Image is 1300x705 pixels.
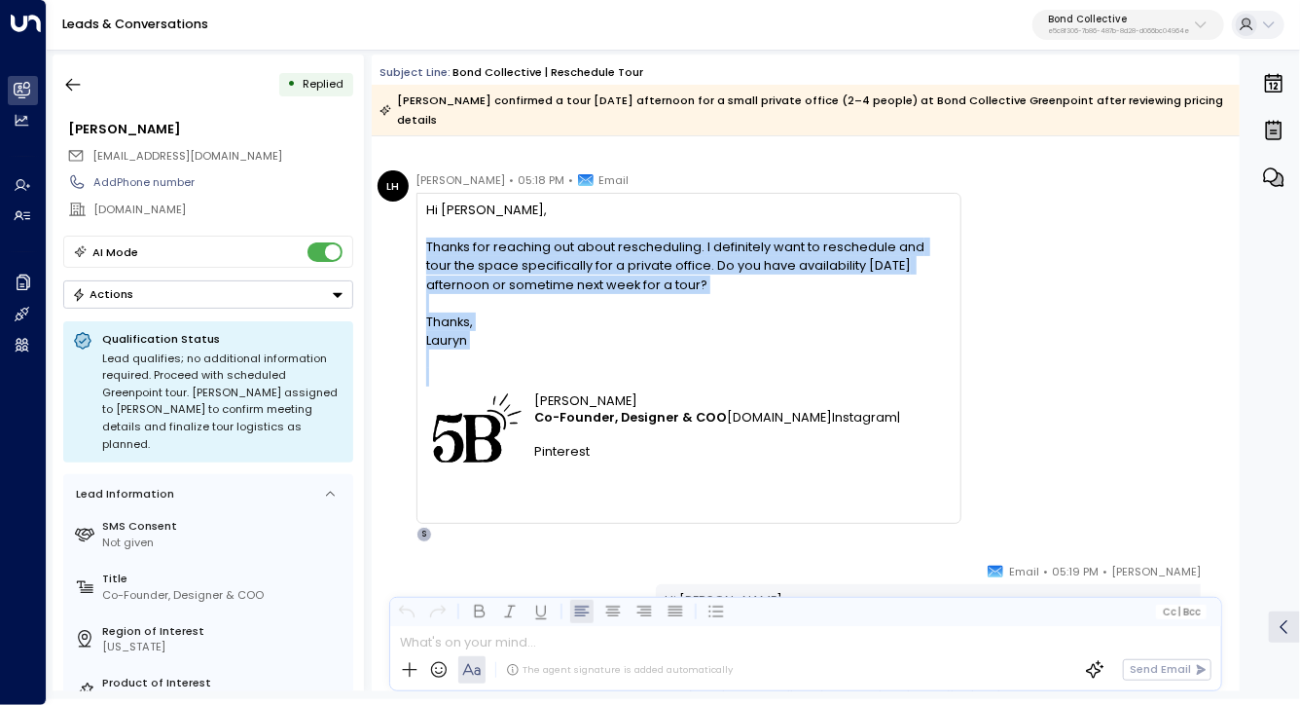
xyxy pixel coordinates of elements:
[1102,562,1107,581] span: •
[1032,10,1224,41] button: Bond Collectivee5c8f306-7b86-487b-8d28-d066bc04964e
[416,170,506,190] span: [PERSON_NAME]
[727,410,832,425] span: [DOMAIN_NAME]
[303,76,343,92] span: Replied
[426,201,951,219] div: Hi [PERSON_NAME],
[1043,562,1048,581] span: •
[534,410,727,425] span: Co-Founder, Designer & COO
[727,410,832,426] a: [DOMAIN_NAME]
[62,16,208,32] a: Leads & Conversations
[102,535,346,551] div: Not given
[68,120,352,138] div: [PERSON_NAME]
[426,600,450,623] button: Redo
[426,313,951,331] div: Thanks,
[102,587,346,604] div: Co-Founder, Designer & COO
[1163,607,1201,617] span: Cc Bcc
[378,170,409,202] div: LH
[416,527,432,542] div: S
[102,675,346,691] label: Product of Interest
[426,238,951,294] div: Thanks for reaching out about rescheduling. I definitely want to reschedule and tour the space sp...
[1009,562,1039,581] span: Email
[379,64,451,80] span: Subject Line:
[510,170,515,190] span: •
[1111,562,1201,581] span: [PERSON_NAME]
[1178,607,1181,617] span: |
[569,170,574,190] span: •
[426,331,951,350] div: Lauryn
[433,393,522,464] img: mdhpyU_wuEp0Nsl-L37OuGguGVW6HDUF1uOumCR2uiTym9rRF4OIeFgggJViFEjoG1t9GbAxNUAmObnxWCCVrT9d7Byb7Xfw-...
[1156,605,1207,619] button: Cc|Bcc
[599,170,630,190] span: Email
[1048,27,1189,35] p: e5c8f306-7b86-487b-8d28-d066bc04964e
[102,518,346,535] label: SMS Consent
[93,174,352,191] div: AddPhone number
[832,410,897,425] a: Instagram
[379,91,1230,130] div: [PERSON_NAME] confirmed a tour [DATE] afternoon for a small private office (2–4 people) at Bond C...
[1052,562,1099,581] span: 05:19 PM
[92,148,282,164] span: [EMAIL_ADDRESS][DOMAIN_NAME]
[102,331,343,347] p: Qualification Status
[534,393,637,408] span: [PERSON_NAME]
[102,639,346,655] div: [US_STATE]
[102,571,346,587] label: Title
[534,444,590,459] span: Pinterest
[63,280,353,309] button: Actions
[506,663,733,677] div: The agent signature is added automatically
[92,148,282,165] span: lauryn@shop5b.com
[102,351,343,454] div: Lead qualifies; no additional information required. Proceed with scheduled Greenpoint tour. [PERS...
[534,426,590,460] a: Pinterest
[1209,562,1240,593] img: 74_headshot.jpg
[93,202,352,218] div: [DOMAIN_NAME]
[897,410,900,425] span: |
[63,280,353,309] div: Button group with a nested menu
[519,170,565,190] span: 05:18 PM
[102,623,346,640] label: Region of Interest
[452,64,643,81] div: Bond Collective | Reschedule Tour
[1048,14,1189,25] p: Bond Collective
[92,242,138,262] div: AI Mode
[395,600,418,623] button: Undo
[72,287,133,301] div: Actions
[287,70,296,98] div: •
[70,486,174,502] div: Lead Information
